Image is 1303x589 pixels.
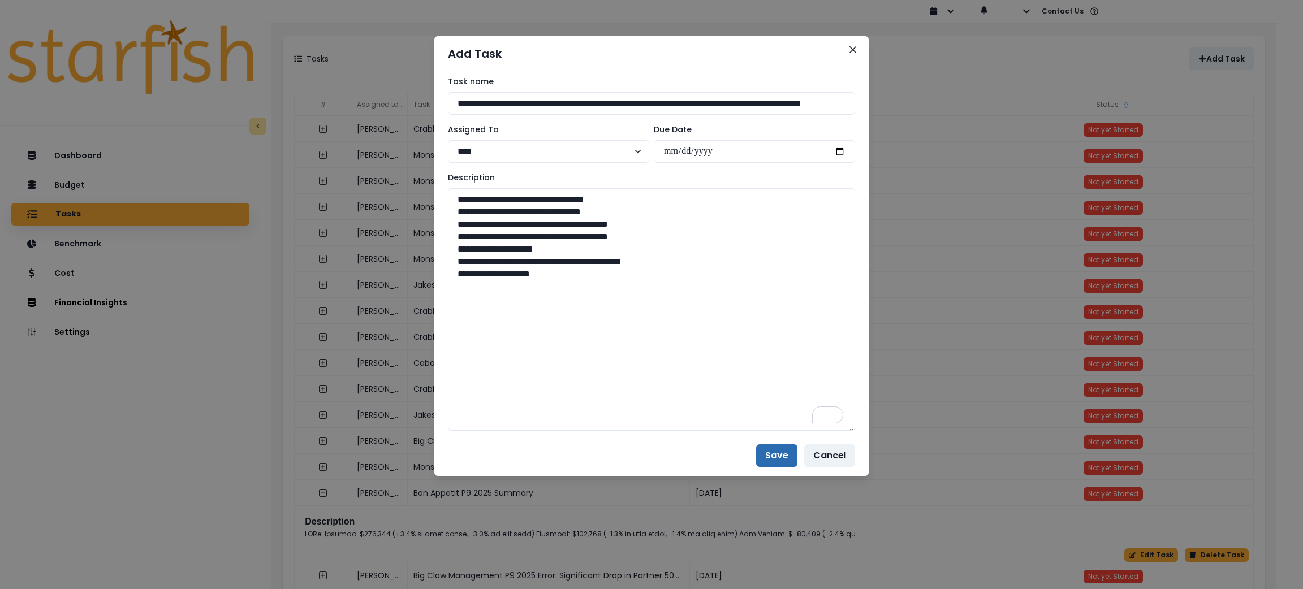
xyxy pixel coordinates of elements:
button: Save [756,444,797,467]
button: Cancel [804,444,855,467]
textarea: To enrich screen reader interactions, please activate Accessibility in Grammarly extension settings [448,188,855,431]
button: Close [844,41,862,59]
header: Add Task [434,36,869,71]
label: Task name [448,76,848,88]
label: Description [448,172,848,184]
label: Due Date [654,124,848,136]
label: Assigned To [448,124,642,136]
